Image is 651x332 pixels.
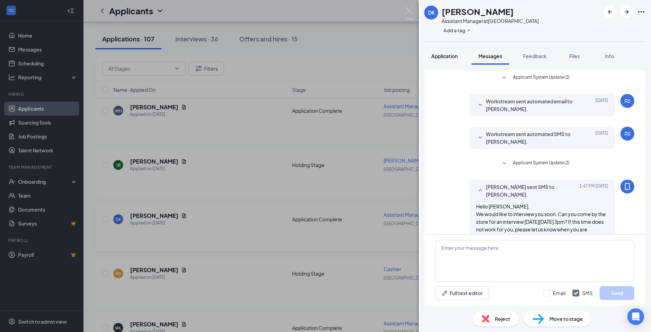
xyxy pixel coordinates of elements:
[623,182,632,191] svg: MobileSms
[500,74,508,82] svg: SmallChevronDown
[476,203,606,240] span: Hello [PERSON_NAME], We would like to interview you soon. Can you come by the store for an interv...
[600,286,634,300] button: Send
[479,53,502,59] span: Messages
[428,9,435,16] div: DK
[623,97,632,105] svg: WorkstreamLogo
[513,74,570,82] span: Applicant System Update (2)
[500,159,508,168] svg: SmallChevronDown
[637,8,645,16] svg: Ellipses
[627,308,644,325] div: Open Intercom Messenger
[442,26,473,34] button: PlusAdd a tag
[579,183,608,198] span: [DATE] 1:47 PM
[622,8,631,16] svg: ArrowRight
[523,53,547,59] span: Feedback
[486,97,577,113] span: Workstream sent automated email to [PERSON_NAME].
[623,129,632,138] svg: WorkstreamLogo
[486,130,577,145] span: Workstream sent automated SMS to [PERSON_NAME].
[606,8,614,16] svg: ArrowLeftNew
[467,28,471,32] svg: Plus
[604,6,616,18] button: ArrowLeftNew
[605,53,614,59] span: Info
[595,97,608,113] span: [DATE]
[476,101,484,109] svg: SmallChevronDown
[549,315,583,323] span: Move to stage
[476,187,484,195] svg: SmallChevronUp
[476,134,484,142] svg: SmallChevronDown
[486,183,577,198] span: [PERSON_NAME] sent SMS to [PERSON_NAME].
[441,290,448,297] svg: Pen
[500,74,570,82] button: SmallChevronDownApplicant System Update (2)
[620,6,633,18] button: ArrowRight
[442,6,514,17] h1: [PERSON_NAME]
[442,17,539,24] div: Assistant Manager at [GEOGRAPHIC_DATA]
[431,53,458,59] span: Application
[513,159,570,168] span: Applicant System Update (2)
[569,53,580,59] span: Files
[495,315,510,323] span: Reject
[595,130,608,145] span: [DATE]
[500,159,570,168] button: SmallChevronDownApplicant System Update (2)
[435,286,489,300] button: Full text editorPen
